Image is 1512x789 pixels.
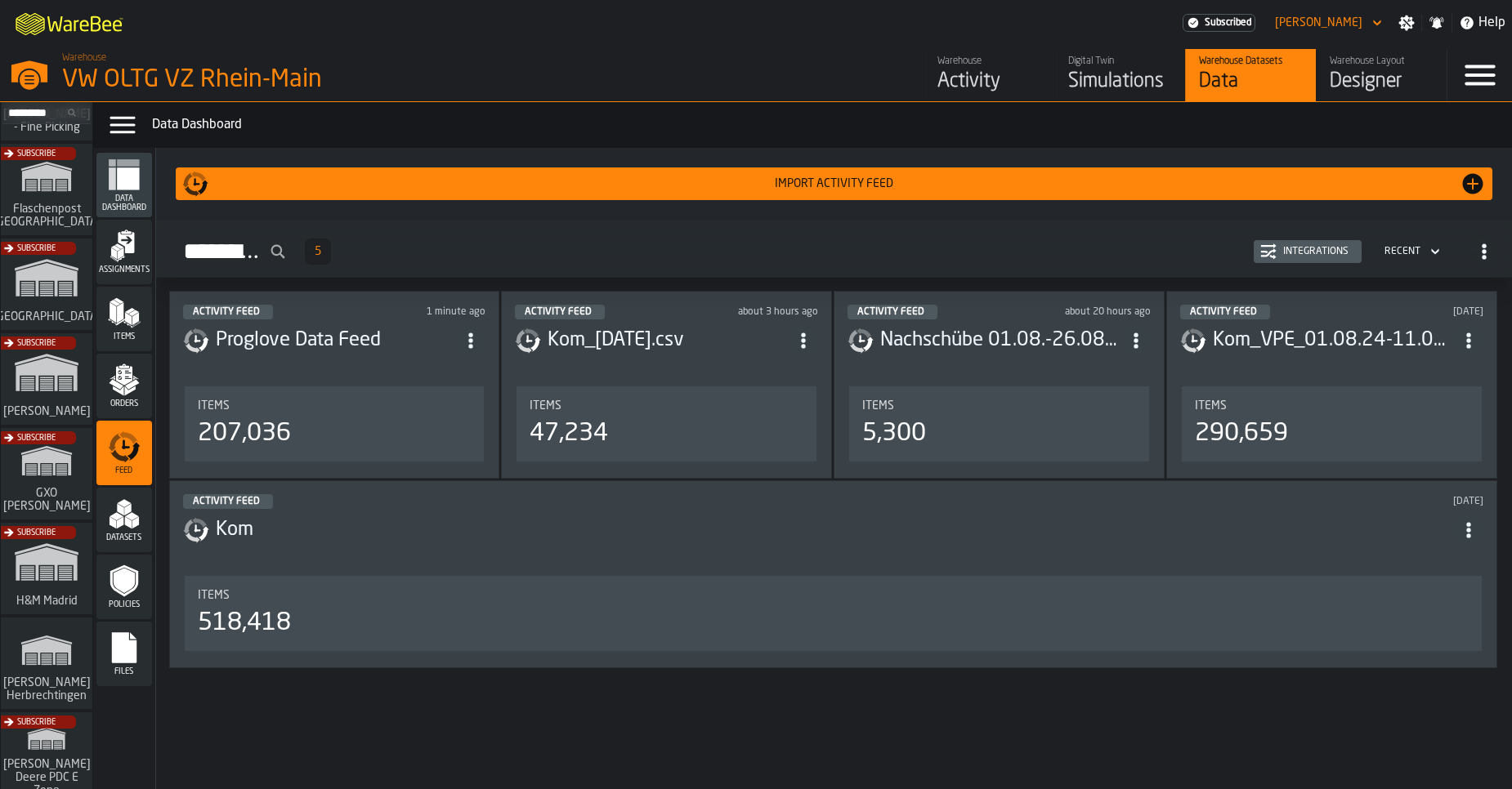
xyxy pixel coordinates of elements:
div: ItemListCard-DashboardItemContainer [834,291,1165,479]
div: ItemListCard-DashboardItemContainer [169,291,500,479]
span: Items [198,589,230,602]
div: Updated: 2/13/2025, 2:05:53 AM Created: 2/13/2025, 2:01:03 AM [879,496,1483,507]
div: 5,300 [862,419,926,448]
div: Updated: 8/28/2025, 11:00:56 AM Created: 8/26/2025, 8:42:13 AM [714,306,818,318]
div: status-5 2 [515,305,605,319]
div: DropdownMenuValue-Sebastian Petruch Petruch [1275,16,1362,29]
span: Feed [96,466,152,475]
div: Title [530,399,803,412]
div: 207,036 [198,419,291,448]
div: Warehouse Layout [1330,56,1434,67]
h3: Nachschübe 01.08.-26.08.csv [880,328,1121,354]
span: Subscribe [17,149,56,158]
div: 518,418 [198,608,291,638]
a: link-to-/wh/i/1653e8cc-126b-480f-9c47-e01e76aa4a88/simulations [1,333,92,428]
a: link-to-/wh/i/44979e6c-6f66-405e-9874-c1e29f02a54a/feed/ [924,49,1054,101]
a: link-to-/wh/i/b5402f52-ce28-4f27-b3d4-5c6d76174849/simulations [1,238,92,333]
div: 290,659 [1195,419,1288,448]
span: Activity Feed [857,307,924,317]
span: Subscribe [17,528,56,537]
h3: Proglove Data Feed [216,328,457,354]
div: Designer [1330,69,1434,95]
div: 47,234 [530,419,608,448]
div: Title [198,399,472,412]
div: stat-Items [1182,386,1482,461]
section: card-DataDashboardCard [1180,383,1483,465]
div: Menu Subscription [1183,14,1255,32]
label: button-toggle-Menu [1447,49,1512,101]
span: Datasets [96,533,152,542]
div: Title [862,399,1136,412]
div: ItemListCard-DashboardItemContainer [501,291,832,479]
div: Updated: 8/27/2025, 5:55:00 PM Created: 8/27/2025, 5:54:52 PM [1046,306,1151,318]
h3: Kom_[DATE].csv [548,328,789,354]
section: card-DataDashboardCard [515,383,818,465]
button: button-Integrations [1254,240,1362,263]
h3: Kom [216,517,1454,543]
span: Activity Feed [1190,307,1257,317]
div: stat-Items [849,386,1149,461]
div: ItemListCard-DashboardItemContainer [1166,291,1497,479]
div: VW OLTG VZ Rhein-Main [62,65,503,95]
span: Items [96,332,152,341]
div: ItemListCard-DashboardItemContainer [169,480,1497,668]
span: Items [1195,399,1227,412]
section: card-DataDashboardCard [848,383,1151,465]
div: Title [1195,399,1469,412]
div: Kom_22.08.25.csv [548,328,789,354]
div: Import Activity Feed [208,177,1460,190]
li: menu Data Dashboard [96,153,152,218]
span: Files [96,667,152,676]
div: status-5 2 [183,305,273,319]
div: Integrations [1277,246,1355,257]
li: menu Assignments [96,220,152,285]
a: link-to-/wh/i/44979e6c-6f66-405e-9874-c1e29f02a54a/settings/billing [1183,14,1255,32]
a: link-to-/wh/i/44979e6c-6f66-405e-9874-c1e29f02a54a/designer [1316,49,1447,101]
div: Title [198,589,1469,602]
div: status-5 2 [1180,305,1270,319]
div: stat-Items [185,386,485,461]
div: Data [1199,69,1303,95]
div: Simulations [1068,69,1172,95]
li: menu Items [96,287,152,352]
a: link-to-/wh/i/0438fb8c-4a97-4a5b-bcc6-2889b6922db0/simulations [1,523,92,617]
span: Subscribe [17,339,56,348]
div: DropdownMenuValue-4 [1378,242,1443,261]
span: Help [1478,13,1505,33]
a: link-to-/wh/i/f0a6b354-7883-413a-84ff-a65eb9c31f03/simulations [1,617,92,712]
li: menu Datasets [96,488,152,553]
span: Warehouse [62,52,106,64]
div: Data Dashboard [152,115,1505,135]
div: Activity [937,69,1041,95]
span: Items [862,399,894,412]
div: DropdownMenuValue-4 [1385,246,1420,257]
span: Activity Feed [193,307,260,317]
label: button-toggle-Help [1452,13,1512,33]
a: link-to-/wh/i/a0d9589e-ccad-4b62-b3a5-e9442830ef7e/simulations [1,144,92,238]
li: menu Orders [96,354,152,419]
label: button-toggle-Data Menu [100,109,145,141]
span: Orders [96,399,152,408]
div: status-5 2 [183,494,273,509]
button: button-Import Activity Feed [176,167,1492,200]
div: ButtonLoadMore-Load More-Prev-First-Last [298,238,338,265]
label: button-toggle-Settings [1392,15,1421,31]
section: card-DataDashboardCard [183,383,486,465]
div: Digital Twin [1068,56,1172,67]
h3: Kom_VPE_01.08.24-11.02.25.csv [1213,328,1454,354]
h2: button-Activity Feed [156,220,1512,278]
div: stat-Items [185,576,1482,651]
span: Subscribe [17,718,56,727]
span: Policies [96,600,152,609]
span: Items [530,399,561,412]
a: link-to-/wh/i/baca6aa3-d1fc-43c0-a604-2a1c9d5db74d/simulations [1,428,92,523]
li: menu Policies [96,555,152,620]
div: stat-Items [517,386,816,461]
li: menu Files [96,622,152,687]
